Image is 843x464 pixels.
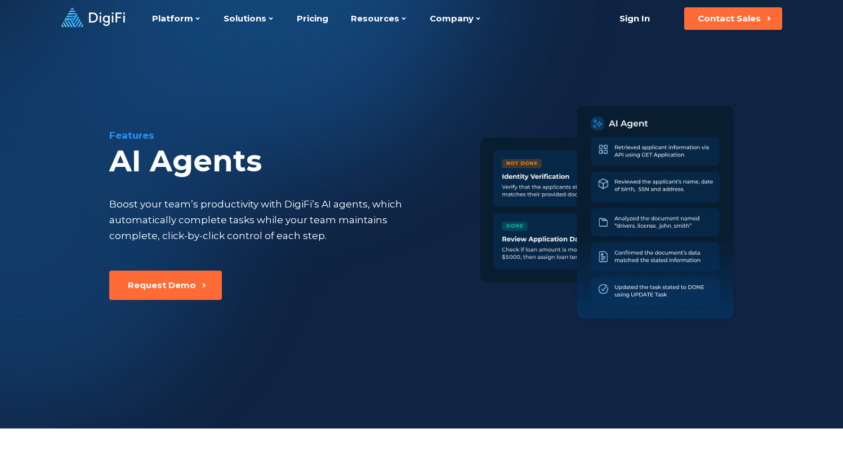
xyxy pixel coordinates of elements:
[109,144,480,178] div: AI Agents
[698,13,761,24] div: Contact Sales
[109,271,222,300] button: Request Demo
[109,129,480,142] div: Features
[109,196,429,244] div: Boost your team’s productivity with DigiFi’s AI agents, which automatically complete tasks while ...
[128,280,196,291] div: Request Demo
[684,7,782,30] button: Contact Sales
[606,7,664,30] a: Sign In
